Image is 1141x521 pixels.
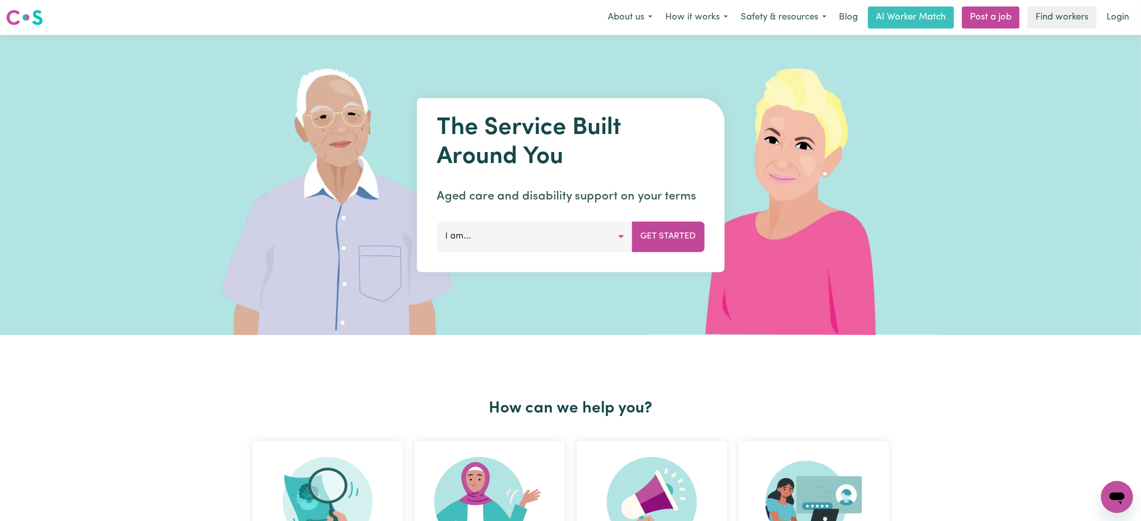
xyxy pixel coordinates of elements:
img: Careseekers logo [6,8,43,26]
a: AI Worker Match [868,6,954,28]
a: Blog [833,6,864,28]
a: Find workers [1027,6,1096,28]
p: Aged care and disability support on your terms [437,187,704,205]
button: I am... [437,221,632,251]
h2: How can we help you? [247,399,895,418]
a: Careseekers logo [6,6,43,29]
h1: The Service Built Around You [437,114,704,171]
button: How it works [659,7,734,28]
a: Login [1100,6,1135,28]
a: Post a job [962,6,1019,28]
button: About us [601,7,659,28]
iframe: Button to launch messaging window, conversation in progress [1101,481,1133,513]
button: Get Started [632,221,704,251]
button: Safety & resources [734,7,833,28]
